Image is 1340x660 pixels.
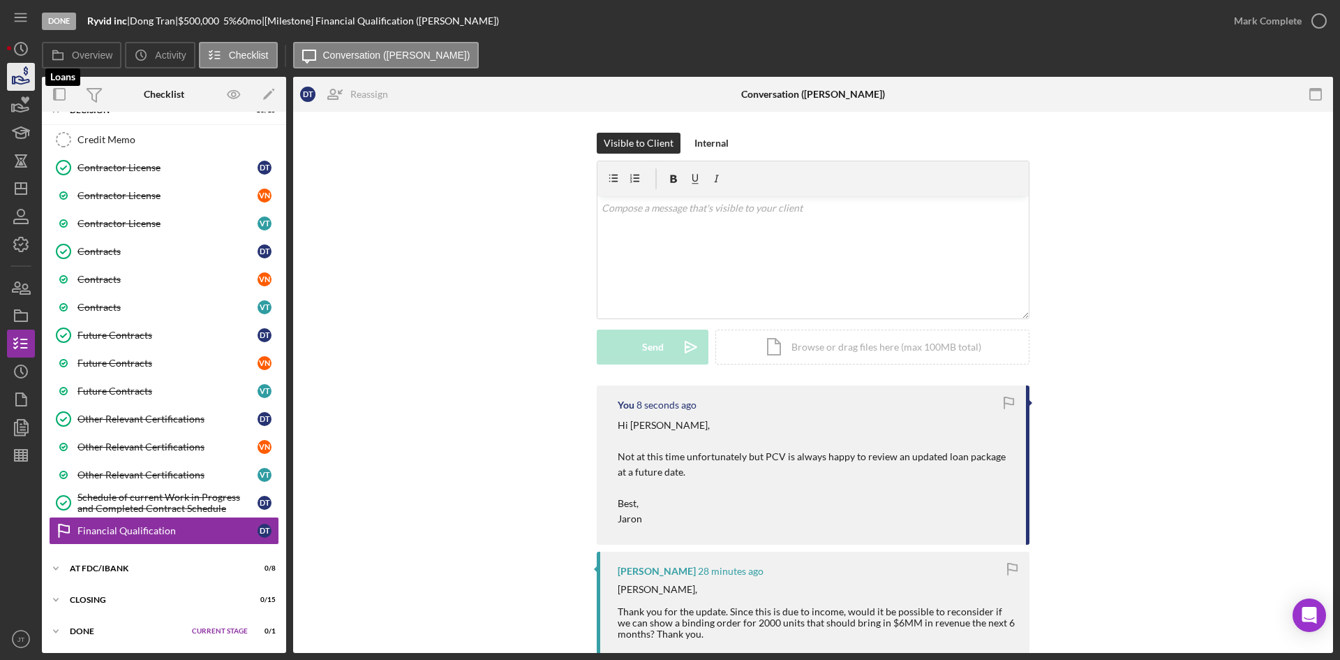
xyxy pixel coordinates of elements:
[77,162,258,173] div: Contractor License
[618,584,1015,640] div: [PERSON_NAME], Thank you for the update. Since this is due to income, would it be possible to rec...
[49,265,279,293] a: ContractsVN
[258,244,271,258] div: D T
[77,413,258,425] div: Other Relevant Certifications
[258,217,271,230] div: V T
[258,189,271,203] div: V N
[618,399,634,411] div: You
[262,15,499,27] div: | [Milestone] Financial Qualification ([PERSON_NAME])
[49,405,279,433] a: Other Relevant CertificationsDT
[199,42,278,68] button: Checklist
[144,89,184,100] div: Checklist
[698,566,764,577] time: 2025-09-04 16:18
[77,190,258,201] div: Contractor License
[1293,599,1326,632] div: Open Intercom Messenger
[49,293,279,321] a: ContractsVT
[694,133,729,154] div: Internal
[1234,7,1302,35] div: Mark Complete
[87,15,130,27] div: |
[49,321,279,349] a: Future ContractsDT
[251,627,276,636] div: 0 / 1
[87,15,127,27] b: Ryvid inc
[258,412,271,426] div: D T
[258,468,271,482] div: V T
[77,469,258,481] div: Other Relevant Certifications
[251,596,276,604] div: 0 / 15
[49,126,279,154] a: Credit Memo
[350,80,388,108] div: Reassign
[258,496,271,510] div: D T
[77,492,258,514] div: Schedule of current Work in Progress and Completed Contract Schedule
[300,87,315,102] div: D T
[251,564,276,573] div: 0 / 8
[258,300,271,314] div: V T
[49,517,279,545] a: Financial QualificationDT
[258,161,271,175] div: D T
[636,399,697,411] time: 2025-09-04 16:47
[42,13,76,30] div: Done
[618,566,696,577] div: [PERSON_NAME]
[258,384,271,398] div: V T
[604,133,673,154] div: Visible to Client
[49,237,279,265] a: ContractsDT
[77,134,278,145] div: Credit Memo
[130,15,178,27] div: Dong Tran |
[49,349,279,377] a: Future ContractsVN
[192,627,248,636] span: Current Stage
[77,246,258,257] div: Contracts
[70,627,185,636] div: Done
[258,356,271,370] div: V N
[77,302,258,313] div: Contracts
[258,328,271,342] div: D T
[77,274,258,285] div: Contracts
[687,133,736,154] button: Internal
[17,636,25,643] text: JT
[70,596,241,604] div: Closing
[77,218,258,229] div: Contractor License
[258,272,271,286] div: V N
[77,358,258,369] div: Future Contracts
[77,386,258,397] div: Future Contracts
[70,564,241,573] div: At FDC/iBank
[642,330,664,365] div: Send
[618,418,1012,527] p: Hi [PERSON_NAME], Not at this time unfortunately but PCV is always happy to review an updated loa...
[49,461,279,489] a: Other Relevant CertificationsVT
[155,50,186,61] label: Activity
[49,433,279,461] a: Other Relevant CertificationsVN
[741,89,885,100] div: Conversation ([PERSON_NAME])
[77,330,258,341] div: Future Contracts
[49,489,279,517] a: Schedule of current Work in Progress and Completed Contract ScheduleDT
[178,15,223,27] div: $500,000
[42,42,121,68] button: Overview
[258,524,271,538] div: D T
[72,50,112,61] label: Overview
[597,133,680,154] button: Visible to Client
[7,625,35,653] button: JT
[49,377,279,405] a: Future ContractsVT
[597,330,708,365] button: Send
[49,210,279,237] a: Contractor LicenseVT
[258,440,271,454] div: V N
[293,80,402,108] button: DTReassign
[77,525,258,536] div: Financial Qualification
[237,15,262,27] div: 60 mo
[229,50,269,61] label: Checklist
[1220,7,1333,35] button: Mark Complete
[223,15,237,27] div: 5 %
[77,441,258,453] div: Other Relevant Certifications
[125,42,195,68] button: Activity
[49,154,279,182] a: Contractor LicenseDT
[293,42,479,68] button: Conversation ([PERSON_NAME])
[323,50,470,61] label: Conversation ([PERSON_NAME])
[49,182,279,210] a: Contractor LicenseVN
